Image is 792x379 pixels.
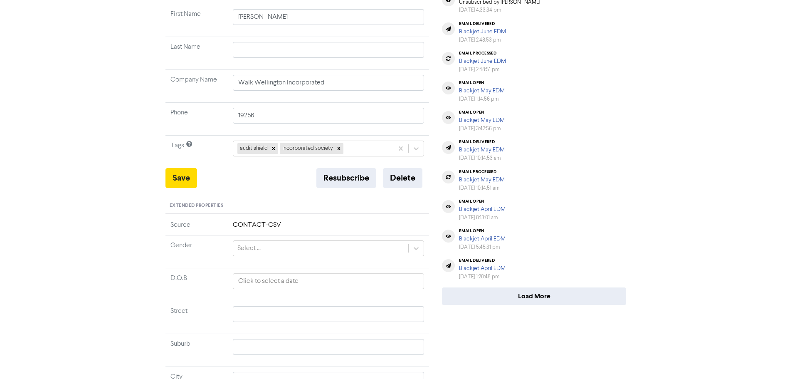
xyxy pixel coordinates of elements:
td: Company Name [165,70,228,103]
a: Blackjet May EDM [459,88,505,94]
div: email open [459,199,506,204]
a: Blackjet May EDM [459,177,505,183]
button: Delete [383,168,422,188]
div: [DATE] 4:33:34 pm [459,6,540,14]
button: Save [165,168,197,188]
td: Suburb [165,334,228,367]
td: Source [165,220,228,235]
div: email processed [459,169,505,174]
td: Street [165,301,228,334]
button: Load More [442,287,626,305]
a: Blackjet April EDM [459,206,506,212]
div: email open [459,80,505,85]
div: email processed [459,51,506,56]
a: Blackjet June EDM [459,58,506,64]
div: email delivered [459,258,506,263]
div: [DATE] 10:14:51 am [459,184,505,192]
div: [DATE] 3:42:56 pm [459,125,505,133]
div: audit shield [237,143,269,154]
div: email open [459,110,505,115]
div: email delivered [459,139,505,144]
a: Blackjet April EDM [459,236,506,242]
td: CONTACT-CSV [228,220,429,235]
a: Blackjet June EDM [459,29,506,35]
a: Blackjet April EDM [459,265,506,271]
td: Last Name [165,37,228,70]
button: Resubscribe [316,168,376,188]
div: [DATE] 2:48:51 pm [459,66,506,74]
div: [DATE] 1:28:48 pm [459,273,506,281]
a: Blackjet May EDM [459,147,505,153]
div: [DATE] 1:14:56 pm [459,95,505,103]
div: email delivered [459,21,506,26]
div: Select ... [237,243,261,253]
td: Phone [165,103,228,136]
div: [DATE] 5:45:31 pm [459,243,506,251]
div: email open [459,228,506,233]
div: [DATE] 8:13:01 am [459,214,506,222]
td: First Name [165,4,228,37]
td: D.O.B [165,268,228,301]
iframe: Chat Widget [750,339,792,379]
td: Tags [165,136,228,168]
a: Blackjet May EDM [459,117,505,123]
td: Gender [165,235,228,268]
input: Click to select a date [233,273,424,289]
div: [DATE] 2:48:53 pm [459,36,506,44]
div: incorporated society [280,143,334,154]
div: Extended Properties [165,198,429,214]
div: [DATE] 10:14:53 am [459,154,505,162]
